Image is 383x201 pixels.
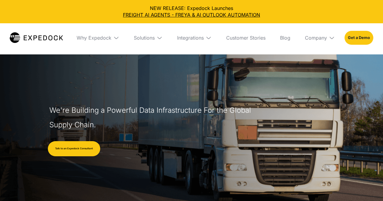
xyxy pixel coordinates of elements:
[134,35,155,41] div: Solutions
[5,11,378,18] a: FREIGHT AI AGENTS - FREYA & AI OUTLOOK AUTOMATION
[345,31,373,45] a: Get a Demo
[221,23,270,52] a: Customer Stories
[5,5,378,18] div: NEW RELEASE: Expedock Launches
[49,103,254,132] h1: We're Building a Powerful Data Infrastructure For the Global Supply Chain.
[275,23,295,52] a: Blog
[77,35,111,41] div: Why Expedock
[48,141,100,156] a: Talk to an Expedock Consultant
[305,35,327,41] div: Company
[177,35,204,41] div: Integrations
